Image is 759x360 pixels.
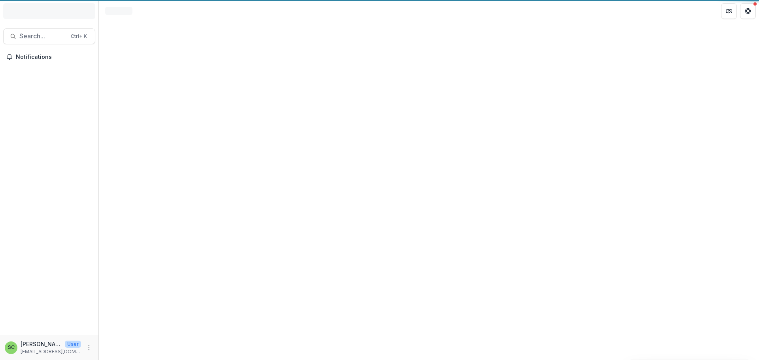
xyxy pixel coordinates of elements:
[65,341,81,348] p: User
[740,3,756,19] button: Get Help
[721,3,737,19] button: Partners
[21,348,81,355] p: [EMAIL_ADDRESS][DOMAIN_NAME]
[69,32,89,41] div: Ctrl + K
[3,28,95,44] button: Search...
[102,5,136,17] nav: breadcrumb
[84,343,94,352] button: More
[21,340,62,348] p: [PERSON_NAME]
[19,32,66,40] span: Search...
[3,51,95,63] button: Notifications
[16,54,92,60] span: Notifications
[8,345,15,350] div: Sonia Cavalli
